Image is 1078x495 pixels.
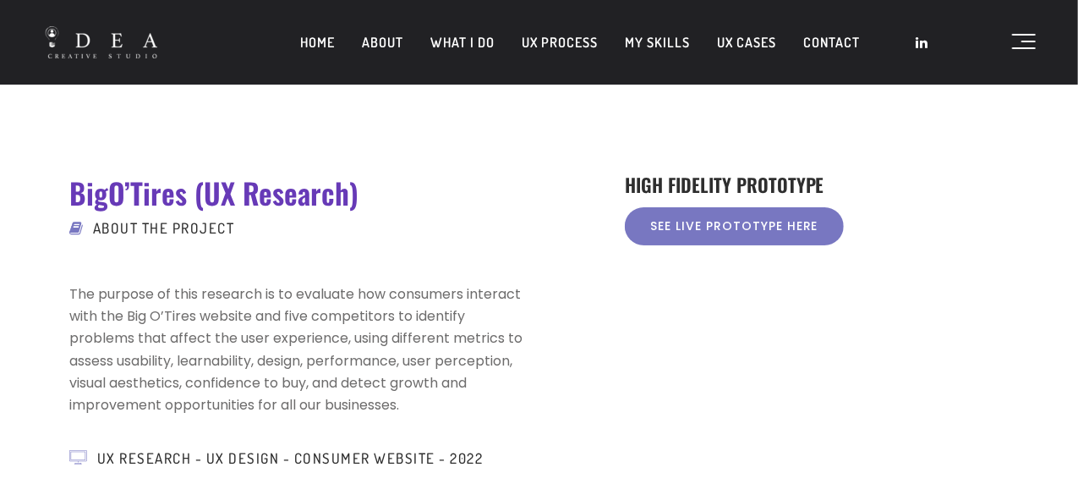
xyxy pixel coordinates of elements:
a: UX PROCESS [508,21,611,63]
h5: HIGH FIDELITY PROTOTYPE [625,169,993,200]
span: BigO’Tires (UX Research) [70,171,359,214]
div: ABOUT THE PROJECT [70,217,534,240]
p: The purpose of this research is to evaluate how consumers interact with the Big O’Tires website a... [70,283,534,417]
a: WHAT I DO [417,21,508,63]
a: HOME [287,21,348,63]
img: Jesus GA Portfolio [42,26,157,58]
a: UX CASES [703,21,790,63]
div: UX Research - UX Design - Consumer Website - 2022 [70,447,534,470]
a: ABOUT [348,21,417,63]
a: CONTACT [790,21,873,63]
a: See live Prototype here [625,207,844,245]
a: MY SKILLS [611,21,703,63]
